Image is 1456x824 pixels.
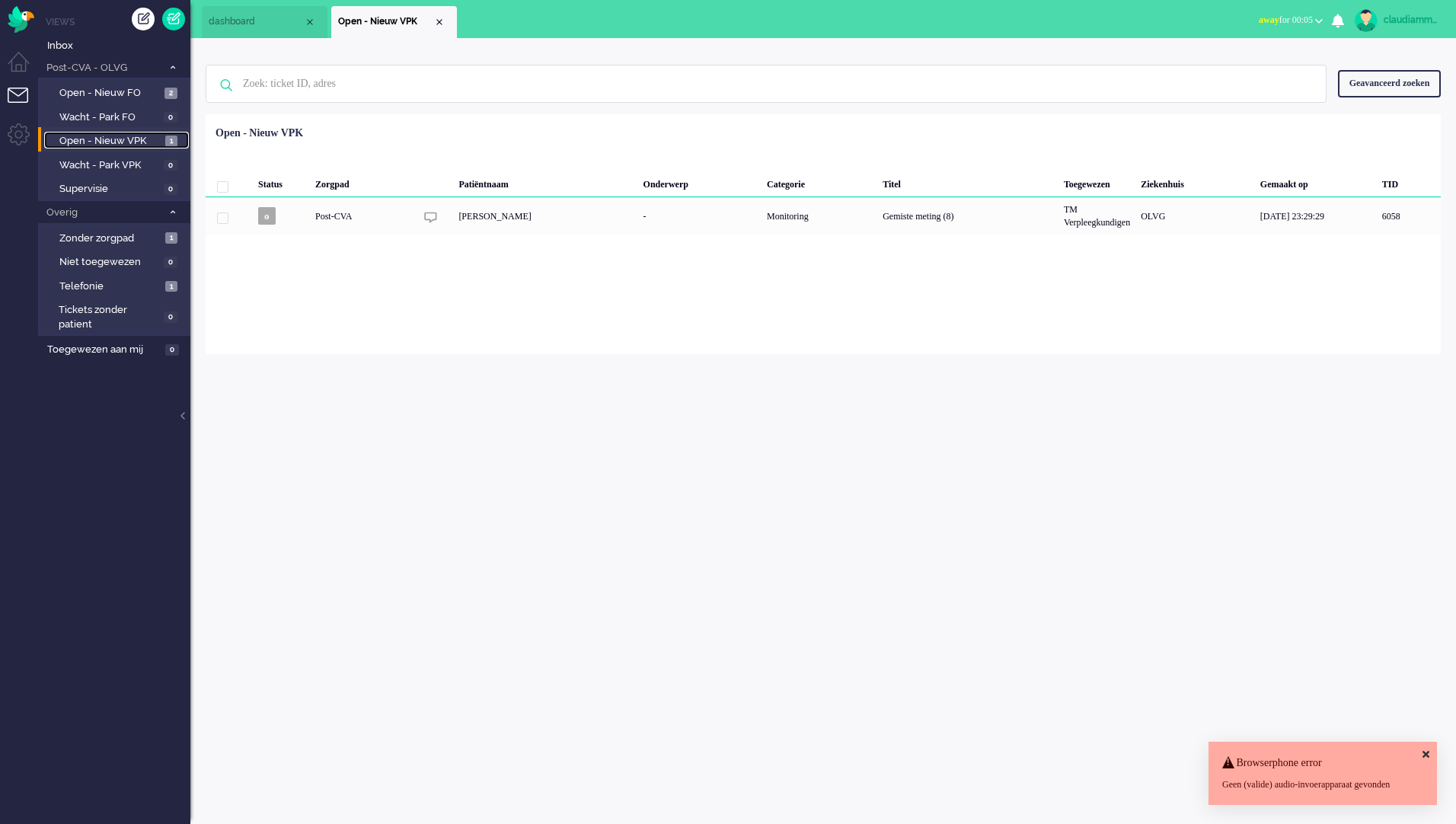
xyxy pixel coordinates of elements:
a: Toegewezen aan mij 0 [44,340,190,357]
div: TID [1377,167,1441,197]
span: Open - Nieuw FO [59,86,161,101]
li: Admin menu [8,123,42,158]
input: Zoek: ticket ID, adres [231,65,1305,102]
img: ic-search-icon.svg [206,65,246,105]
div: 6058 [1377,197,1441,235]
button: awayfor 00:05 [1250,9,1332,31]
span: 1 [165,232,177,244]
span: 1 [165,281,177,292]
div: Post-CVA [310,197,415,235]
li: View [331,6,457,38]
div: Geen (valide) audio-invoerapparaat gevonden [1222,778,1423,791]
span: Post-CVA - OLVG [44,61,162,75]
div: Categorie [762,167,877,197]
span: Overig [44,206,162,220]
span: 0 [164,160,177,171]
div: Patiëntnaam [453,167,637,197]
span: 0 [164,184,177,195]
div: Creëer ticket [132,8,155,30]
a: Niet toegewezen 0 [44,253,189,270]
div: claudiammsc [1384,12,1441,27]
img: avatar [1355,9,1378,32]
div: Gemaakt op [1255,167,1377,197]
span: 0 [164,311,177,323]
a: Inbox [44,37,190,53]
div: Ziekenhuis [1135,167,1255,197]
span: o [258,207,276,225]
h4: Browserphone error [1222,757,1423,768]
div: Geavanceerd zoeken [1338,70,1441,97]
span: for 00:05 [1259,14,1313,25]
div: 6058 [206,197,1441,235]
li: Views [46,15,190,28]
span: dashboard [209,15,304,28]
div: Monitoring [762,197,877,235]
div: Status [253,167,310,197]
span: Toegewezen aan mij [47,343,161,357]
span: Open - Nieuw VPK [338,15,433,28]
div: - [638,197,762,235]
a: Wacht - Park FO 0 [44,108,189,125]
a: Omnidesk [8,10,34,21]
div: [DATE] 23:29:29 [1255,197,1377,235]
span: 0 [164,257,177,268]
span: Wacht - Park VPK [59,158,160,173]
a: Wacht - Park VPK 0 [44,156,189,173]
div: Zorgpad [310,167,415,197]
div: Toegewezen [1058,167,1135,197]
div: TM Verpleegkundigen [1058,197,1135,235]
li: Dashboard [202,6,327,38]
span: away [1259,14,1279,25]
a: Zonder zorgpad 1 [44,229,189,246]
a: Open - Nieuw FO 2 [44,84,189,101]
span: Zonder zorgpad [59,232,161,246]
div: [PERSON_NAME] [453,197,637,235]
span: 2 [164,88,177,99]
a: Telefonie 1 [44,277,189,294]
span: Wacht - Park FO [59,110,160,125]
a: Tickets zonder patient 0 [44,301,189,331]
span: Tickets zonder patient [59,303,159,331]
div: Gemiste meting (8) [877,197,1058,235]
span: Inbox [47,39,190,53]
div: OLVG [1135,197,1255,235]
li: Dashboard menu [8,52,42,86]
img: flow_omnibird.svg [8,6,34,33]
a: Supervisie 0 [44,180,189,196]
span: Niet toegewezen [59,255,160,270]
li: awayfor 00:05 [1250,5,1332,38]
div: Close tab [433,16,445,28]
div: Titel [877,167,1058,197]
a: claudiammsc [1352,9,1441,32]
a: Open - Nieuw VPK 1 [44,132,189,149]
span: 1 [165,136,177,147]
span: Supervisie [59,182,160,196]
a: Quick Ticket [162,8,185,30]
img: ic_chat_grey.svg [424,211,437,224]
span: Open - Nieuw VPK [59,134,161,149]
span: Telefonie [59,279,161,294]
div: Close tab [304,16,316,28]
li: Tickets menu [8,88,42,122]
span: 0 [164,112,177,123]
span: 0 [165,344,179,356]
div: Open - Nieuw VPK [216,126,303,141]
div: Onderwerp [638,167,762,197]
